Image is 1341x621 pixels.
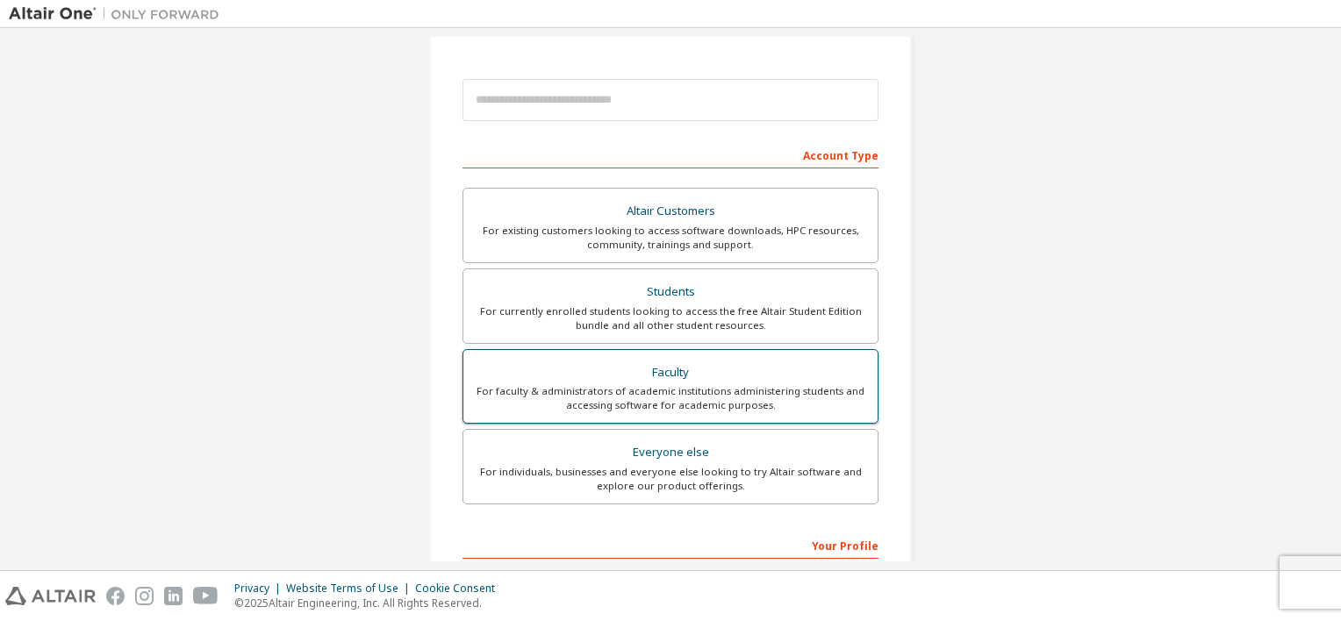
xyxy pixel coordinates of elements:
[474,440,867,465] div: Everyone else
[474,280,867,304] div: Students
[474,304,867,332] div: For currently enrolled students looking to access the free Altair Student Edition bundle and all ...
[474,199,867,224] div: Altair Customers
[234,596,506,610] p: © 2025 Altair Engineering, Inc. All Rights Reserved.
[234,582,286,596] div: Privacy
[474,360,867,385] div: Faculty
[164,587,183,605] img: linkedin.svg
[135,587,154,605] img: instagram.svg
[286,582,415,596] div: Website Terms of Use
[9,5,228,23] img: Altair One
[5,587,96,605] img: altair_logo.svg
[474,384,867,412] div: For faculty & administrators of academic institutions administering students and accessing softwa...
[193,587,219,605] img: youtube.svg
[463,531,878,559] div: Your Profile
[474,224,867,252] div: For existing customers looking to access software downloads, HPC resources, community, trainings ...
[415,582,506,596] div: Cookie Consent
[474,465,867,493] div: For individuals, businesses and everyone else looking to try Altair software and explore our prod...
[463,140,878,168] div: Account Type
[106,587,125,605] img: facebook.svg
